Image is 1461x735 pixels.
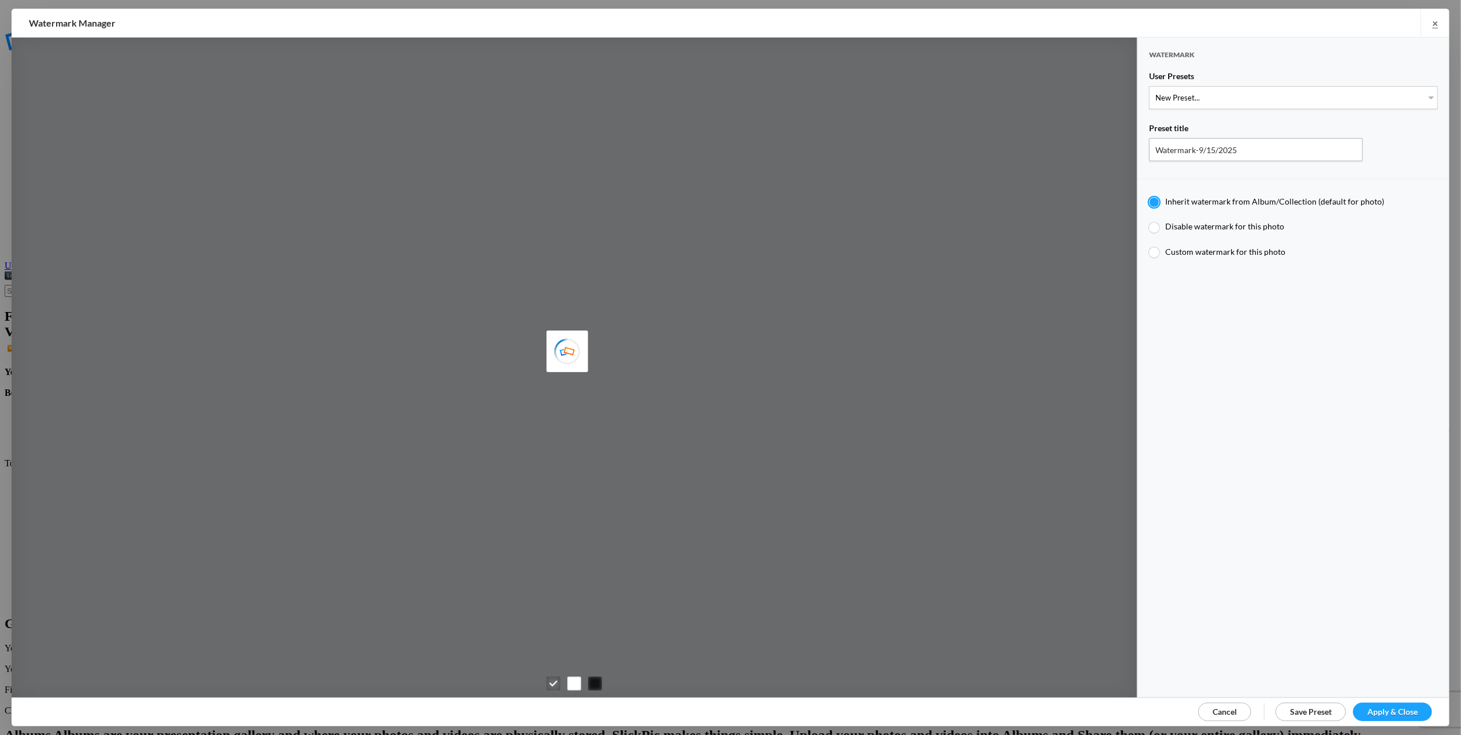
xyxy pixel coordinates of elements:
input: Name for your Watermark Preset [1149,138,1363,161]
span: Watermark [1149,50,1195,69]
span: Cancel [1213,707,1237,717]
span: User Presets [1149,71,1194,86]
span: Apply & Close [1367,707,1418,717]
span: Custom watermark for this photo [1166,247,1286,257]
span: Inherit watermark from Album/Collection (default for photo) [1166,196,1385,206]
a: Apply & Close [1353,703,1432,721]
a: × [1421,9,1449,37]
h2: Watermark Manager [29,9,943,38]
a: Cancel [1198,703,1251,721]
span: Save Preset [1290,707,1332,717]
span: Disable watermark for this photo [1166,221,1285,231]
span: Preset title [1149,123,1188,138]
a: Save Preset [1276,703,1346,721]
